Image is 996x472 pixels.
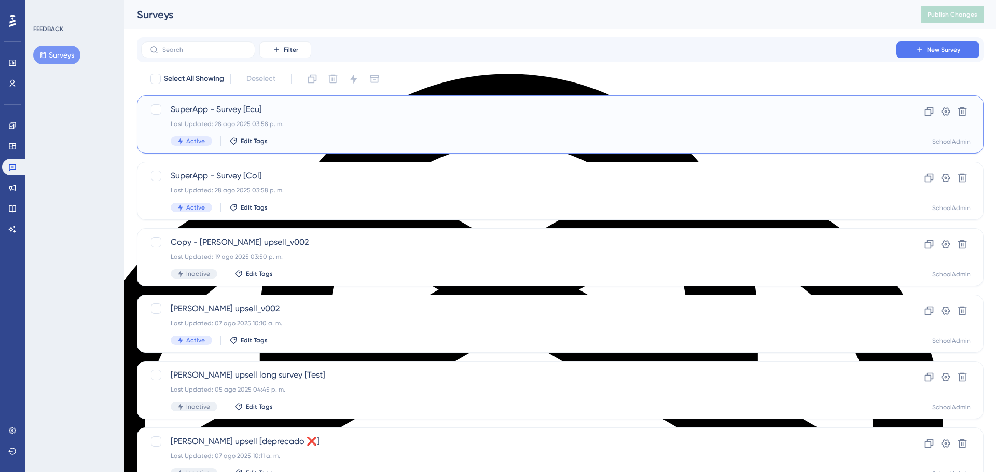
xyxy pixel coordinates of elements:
span: Edit Tags [241,203,268,212]
div: SchoolAdmin [932,403,971,411]
span: [PERSON_NAME] upsell_v002 [171,302,867,315]
div: SchoolAdmin [932,270,971,279]
span: [PERSON_NAME] upsell [deprecado ❌] [171,435,867,448]
div: SchoolAdmin [932,137,971,146]
button: Edit Tags [234,402,273,411]
span: Inactive [186,270,210,278]
div: FEEDBACK [33,25,63,33]
div: Last Updated: 07 ago 2025 10:10 a. m. [171,319,867,327]
span: Deselect [246,73,275,85]
span: Filter [284,46,298,54]
span: [PERSON_NAME] upsell long survey [Test] [171,369,867,381]
div: Surveys [137,7,895,22]
button: Edit Tags [234,270,273,278]
button: Edit Tags [229,137,268,145]
div: SchoolAdmin [932,337,971,345]
span: Active [186,137,205,145]
span: Publish Changes [928,10,977,19]
button: New Survey [896,41,979,58]
div: Last Updated: 07 ago 2025 10:11 a. m. [171,452,867,460]
span: Edit Tags [241,336,268,344]
span: Active [186,203,205,212]
span: New Survey [927,46,960,54]
div: Last Updated: 28 ago 2025 03:58 p. m. [171,120,867,128]
span: Inactive [186,402,210,411]
button: Edit Tags [229,203,268,212]
span: Edit Tags [241,137,268,145]
span: Edit Tags [246,402,273,411]
div: Last Updated: 28 ago 2025 03:58 p. m. [171,186,867,195]
span: SuperApp - Survey [Ecu] [171,103,867,116]
button: Edit Tags [229,336,268,344]
span: SuperApp - Survey [Col] [171,170,867,182]
span: Copy - [PERSON_NAME] upsell_v002 [171,236,867,248]
button: Deselect [237,70,285,88]
span: Select All Showing [164,73,224,85]
input: Search [162,46,246,53]
span: Active [186,336,205,344]
button: Publish Changes [921,6,984,23]
div: Last Updated: 05 ago 2025 04:45 p. m. [171,385,867,394]
button: Surveys [33,46,80,64]
span: Edit Tags [246,270,273,278]
div: Last Updated: 19 ago 2025 03:50 p. m. [171,253,867,261]
div: SchoolAdmin [932,204,971,212]
button: Filter [259,41,311,58]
